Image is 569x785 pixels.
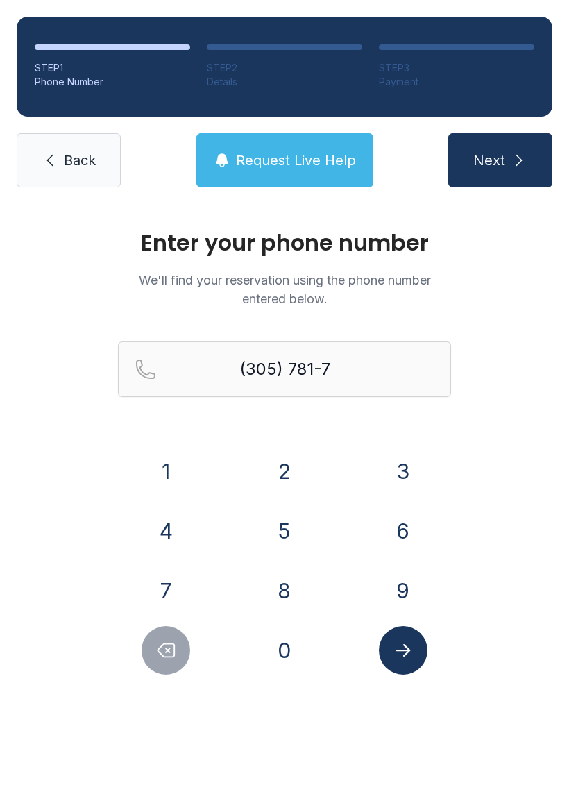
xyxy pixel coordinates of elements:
button: 5 [260,507,309,555]
button: 1 [142,447,190,496]
button: 0 [260,626,309,675]
div: STEP 3 [379,61,534,75]
button: 2 [260,447,309,496]
button: 9 [379,566,427,615]
span: Next [473,151,505,170]
span: Back [64,151,96,170]
button: 4 [142,507,190,555]
button: 8 [260,566,309,615]
button: Submit lookup form [379,626,427,675]
button: Delete number [142,626,190,675]
h1: Enter your phone number [118,232,451,254]
div: Phone Number [35,75,190,89]
input: Reservation phone number [118,341,451,397]
div: STEP 2 [207,61,362,75]
span: Request Live Help [236,151,356,170]
button: 6 [379,507,427,555]
button: 3 [379,447,427,496]
button: 7 [142,566,190,615]
div: Payment [379,75,534,89]
p: We'll find your reservation using the phone number entered below. [118,271,451,308]
div: STEP 1 [35,61,190,75]
div: Details [207,75,362,89]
